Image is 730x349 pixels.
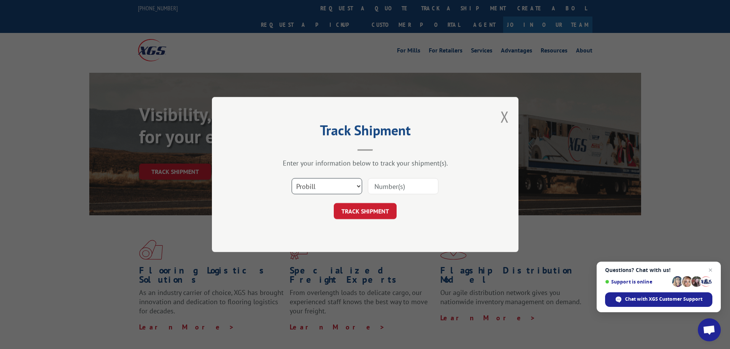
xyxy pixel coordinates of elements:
[605,279,669,285] span: Support is online
[334,203,397,219] button: TRACK SHIPMENT
[605,267,712,273] span: Questions? Chat with us!
[698,318,721,341] div: Open chat
[250,125,480,139] h2: Track Shipment
[605,292,712,307] div: Chat with XGS Customer Support
[625,296,702,303] span: Chat with XGS Customer Support
[706,265,715,275] span: Close chat
[500,107,509,127] button: Close modal
[368,178,438,194] input: Number(s)
[250,159,480,167] div: Enter your information below to track your shipment(s).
